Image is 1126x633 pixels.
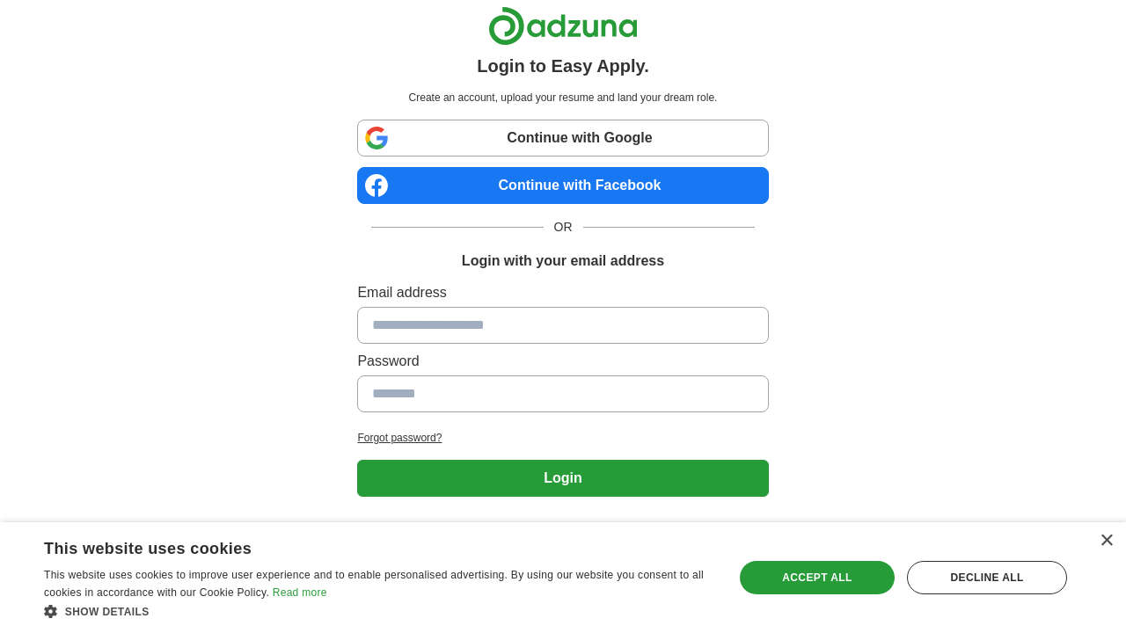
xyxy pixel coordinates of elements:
[477,53,649,79] h1: Login to Easy Apply.
[544,218,583,236] span: OR
[357,167,768,204] a: Continue with Facebook
[65,606,150,618] span: Show details
[273,586,327,599] a: Read more, opens a new window
[740,561,895,594] div: Accept all
[44,569,704,599] span: This website uses cookies to improve user experience and to enable personalised advertising. By u...
[1100,535,1113,548] div: Close
[361,90,764,105] p: Create an account, upload your resume and land your dream role.
[488,6,638,46] img: Adzuna logo
[44,533,669,559] div: This website uses cookies
[44,602,713,620] div: Show details
[462,251,664,272] h1: Login with your email address
[357,460,768,497] button: Login
[357,351,768,372] label: Password
[907,561,1067,594] div: Decline all
[357,430,768,446] a: Forgot password?
[357,282,768,303] label: Email address
[357,120,768,156] a: Continue with Google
